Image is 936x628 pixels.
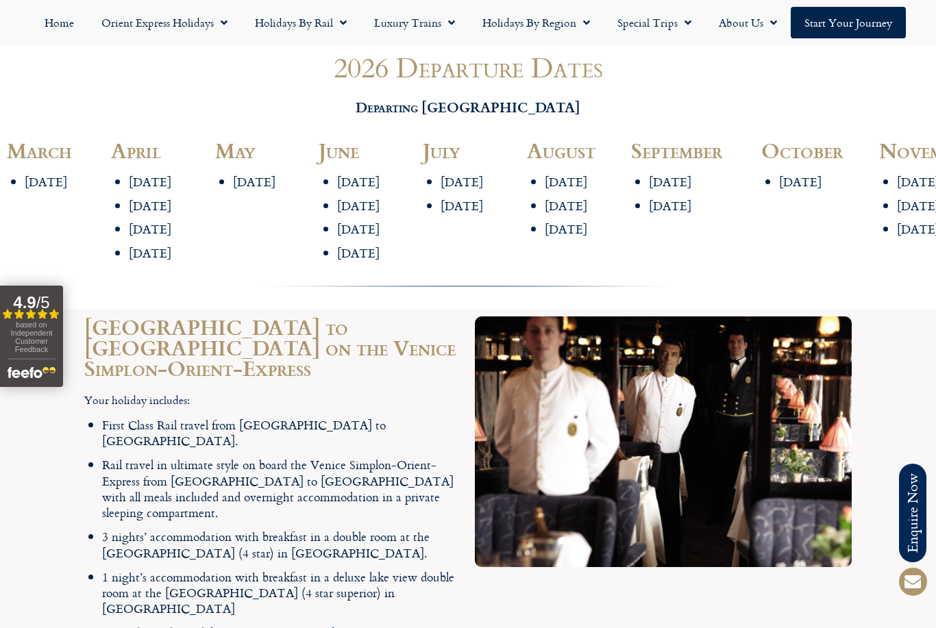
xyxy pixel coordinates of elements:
nav: Menu [7,7,929,38]
h2: [GEOGRAPHIC_DATA] to [GEOGRAPHIC_DATA] on the Venice Simplon-Orient-Express [84,316,461,378]
h2: November [879,140,928,160]
h2: September [631,140,748,160]
a: Holidays by Region [469,7,604,38]
h2: June [319,140,409,160]
li: [DATE] [129,174,201,190]
li: First Class Rail travel from [GEOGRAPHIC_DATA] to [GEOGRAPHIC_DATA]. [102,417,461,449]
a: Home [31,7,88,38]
li: [DATE] [779,174,865,190]
li: [DATE] [649,198,748,214]
li: [DATE] [337,174,410,190]
li: [DATE] [337,245,410,261]
img: venice-simplon-orient-express [475,316,852,568]
li: [DATE] [545,174,617,190]
li: [DATE] [545,221,617,237]
li: 1 night’s accommodation with breakfast in a deluxe lake view double room at the [GEOGRAPHIC_DATA]... [102,569,461,617]
li: [DATE] [129,221,201,237]
li: [DATE] [441,174,513,190]
li: [DATE] [129,245,201,261]
li: [DATE] [545,198,617,214]
a: Special Trips [604,7,705,38]
li: [DATE] [897,198,928,214]
a: Start your Journey [791,7,906,38]
li: [DATE] [337,198,410,214]
span: Departing [GEOGRAPHIC_DATA] [356,97,580,117]
li: [DATE] [897,221,928,237]
a: Orient Express Holidays [88,7,241,38]
li: [DATE] [897,174,928,190]
h2: August [527,140,617,160]
li: [DATE] [233,174,306,190]
li: [DATE] [25,174,97,190]
a: Luxury Trains [360,7,469,38]
li: 3 nights’ accommodation with breakfast in a double room at the [GEOGRAPHIC_DATA] (4 star) in [GEO... [102,529,461,561]
h2: March [7,140,97,160]
li: [DATE] [337,221,410,237]
p: Your holiday includes: [84,392,461,410]
h1: 2026 Departure Dates [84,51,852,82]
a: About Us [705,7,791,38]
h2: April [111,140,201,160]
h2: July [423,140,513,160]
a: Holidays by Rail [241,7,360,38]
li: Rail travel in ultimate style on board the Venice Simplon-Orient-Express from [GEOGRAPHIC_DATA] t... [102,457,461,520]
li: [DATE] [649,174,748,190]
li: [DATE] [129,198,201,214]
h2: October [761,140,866,160]
li: [DATE] [441,198,513,214]
h2: May [215,140,306,160]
